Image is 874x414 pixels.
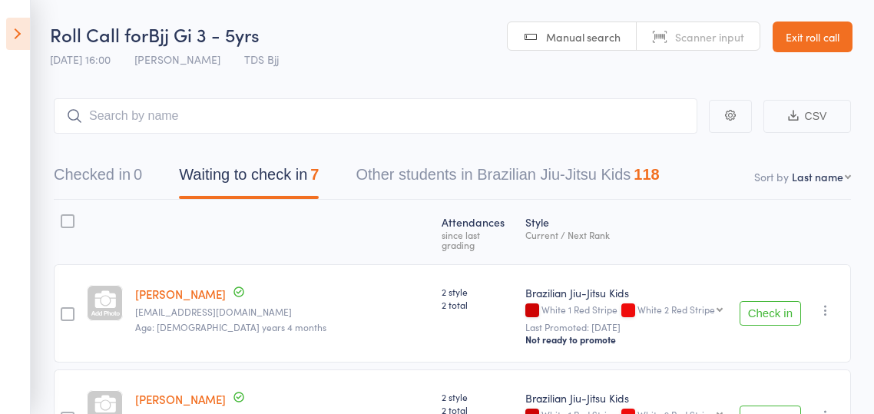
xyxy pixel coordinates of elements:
[740,301,801,326] button: Check in
[50,22,148,47] span: Roll Call for
[135,391,226,407] a: [PERSON_NAME]
[54,98,697,134] input: Search by name
[525,322,727,333] small: Last Promoted: [DATE]
[54,158,142,199] button: Checked in0
[310,166,319,183] div: 7
[442,230,514,250] div: since last grading
[442,285,514,298] span: 2 style
[442,298,514,311] span: 2 total
[135,286,226,302] a: [PERSON_NAME]
[134,51,220,67] span: [PERSON_NAME]
[525,390,727,406] div: Brazilian Jiu-Jitsu Kids
[773,22,852,52] a: Exit roll call
[525,230,727,240] div: Current / Next Rank
[525,304,727,317] div: White 1 Red Stripe
[356,158,659,199] button: Other students in Brazilian Jiu-Jitsu Kids118
[792,169,843,184] div: Last name
[135,306,429,317] small: mama-135@hotmail.com
[179,158,319,199] button: Waiting to check in7
[637,304,715,314] div: White 2 Red Stripe
[435,207,520,257] div: Atten­dances
[754,169,789,184] label: Sort by
[675,29,744,45] span: Scanner input
[519,207,733,257] div: Style
[525,333,727,346] div: Not ready to promote
[546,29,621,45] span: Manual search
[135,320,326,333] span: Age: [DEMOGRAPHIC_DATA] years 4 months
[50,51,111,67] span: [DATE] 16:00
[442,390,514,403] span: 2 style
[244,51,279,67] span: TDS Bjj
[134,166,142,183] div: 0
[148,22,260,47] span: Bjj Gi 3 - 5yrs
[525,285,727,300] div: Brazilian Jiu-Jitsu Kids
[634,166,659,183] div: 118
[763,100,851,133] button: CSV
